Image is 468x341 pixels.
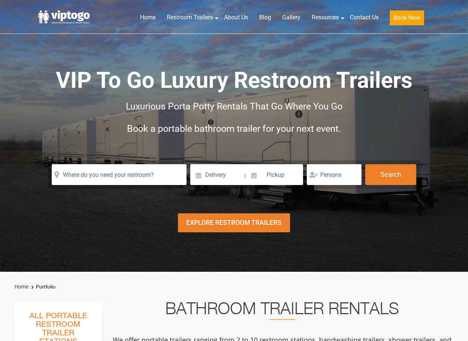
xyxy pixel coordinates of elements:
span: Book a portable bathroom trailer for your next event. [127,123,341,134]
button: Search [365,164,416,185]
span: | [244,164,246,188]
a: Home [134,9,161,26]
button: Book Now [390,10,424,25]
div: Explore Restroom Trailers [178,213,290,232]
input: Pickup [247,164,303,185]
a: Blog [254,9,277,26]
input: Persons [307,164,362,185]
a: Gallery [277,9,306,26]
a: Resources [306,9,344,26]
span: VIP To Go Luxury Restroom Trailers [56,67,413,93]
input: Where do you need your restroom? [52,164,187,185]
a: About Us [219,9,254,26]
a: Home [15,284,28,290]
a: Restroom Trailers [161,9,219,26]
input: Delivery [190,164,243,185]
a: Contact Us [344,9,384,26]
li: Portfolio [29,283,55,291]
h2: Bathroom Trailer Rentals [112,302,452,320]
span: Luxurious Porta Potty Rentals That Go Where You Go [126,101,343,112]
a: Book Now [384,9,430,30]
